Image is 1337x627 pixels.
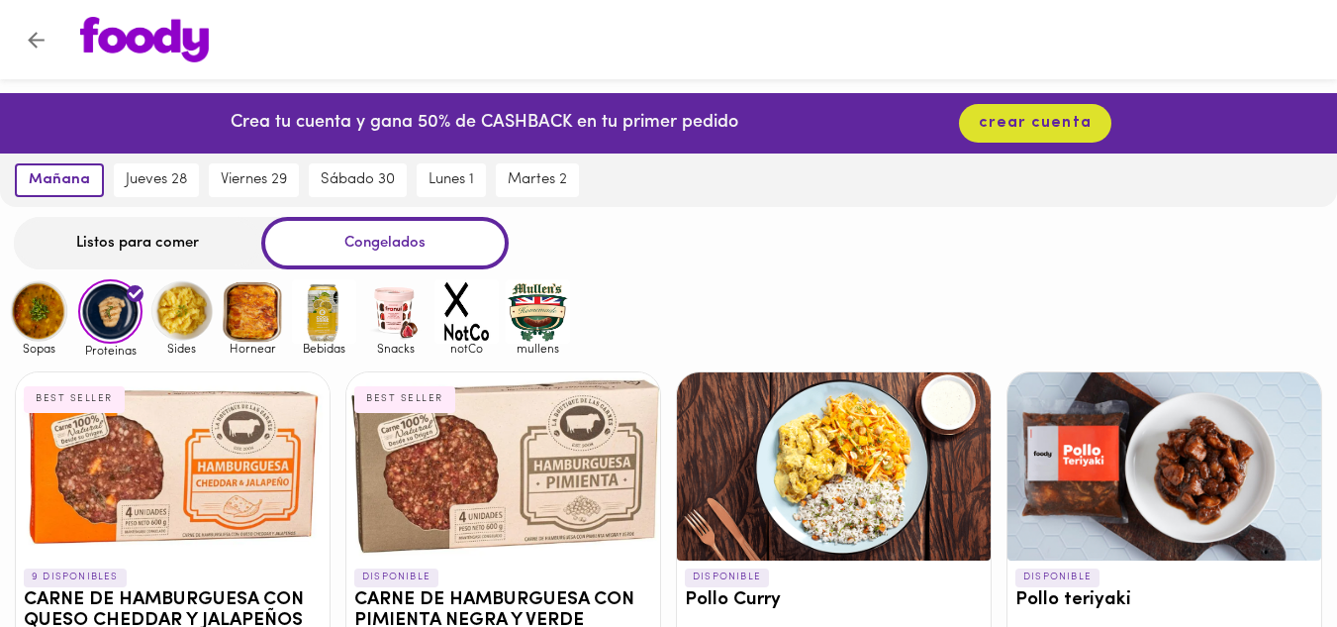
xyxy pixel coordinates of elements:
[354,569,438,586] p: DISPONIBLE
[1222,512,1317,607] iframe: Messagebird Livechat Widget
[1015,569,1099,586] p: DISPONIBLE
[434,279,499,344] img: notCo
[429,171,474,189] span: lunes 1
[231,111,738,137] p: Crea tu cuenta y gana 50% de CASHBACK en tu primer pedido
[979,114,1092,133] span: crear cuenta
[221,171,287,189] span: viernes 29
[1015,590,1313,611] h3: Pollo teriyaki
[292,279,356,344] img: Bebidas
[114,163,199,197] button: jueves 28
[506,279,570,344] img: mullens
[221,342,285,355] span: Hornear
[309,163,407,197] button: sábado 30
[506,342,570,355] span: mullens
[496,163,579,197] button: martes 2
[434,342,499,355] span: notCo
[15,163,104,197] button: mañana
[292,342,356,355] span: Bebidas
[7,342,71,355] span: Sopas
[29,171,90,189] span: mañana
[417,163,486,197] button: lunes 1
[677,372,991,561] div: Pollo Curry
[685,569,769,586] p: DISPONIBLE
[149,342,214,355] span: Sides
[1007,372,1321,561] div: Pollo teriyaki
[78,344,143,357] span: Proteinas
[209,163,299,197] button: viernes 29
[261,217,509,269] div: Congelados
[16,372,330,561] div: CARNE DE HAMBURGUESA CON QUESO CHEDDAR Y JALAPEÑOS
[363,342,428,355] span: Snacks
[508,171,567,189] span: martes 2
[126,171,187,189] span: jueves 28
[7,279,71,344] img: Sopas
[321,171,395,189] span: sábado 30
[12,16,60,64] button: Volver
[959,104,1111,143] button: crear cuenta
[354,386,455,412] div: BEST SELLER
[221,279,285,344] img: Hornear
[685,590,983,611] h3: Pollo Curry
[363,279,428,344] img: Snacks
[149,279,214,344] img: Sides
[24,386,125,412] div: BEST SELLER
[14,217,261,269] div: Listos para comer
[78,279,143,344] img: Proteinas
[24,569,127,586] p: 9 DISPONIBLES
[346,372,660,561] div: CARNE DE HAMBURGUESA CON PIMIENTA NEGRA Y VERDE
[80,17,209,62] img: logo.png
